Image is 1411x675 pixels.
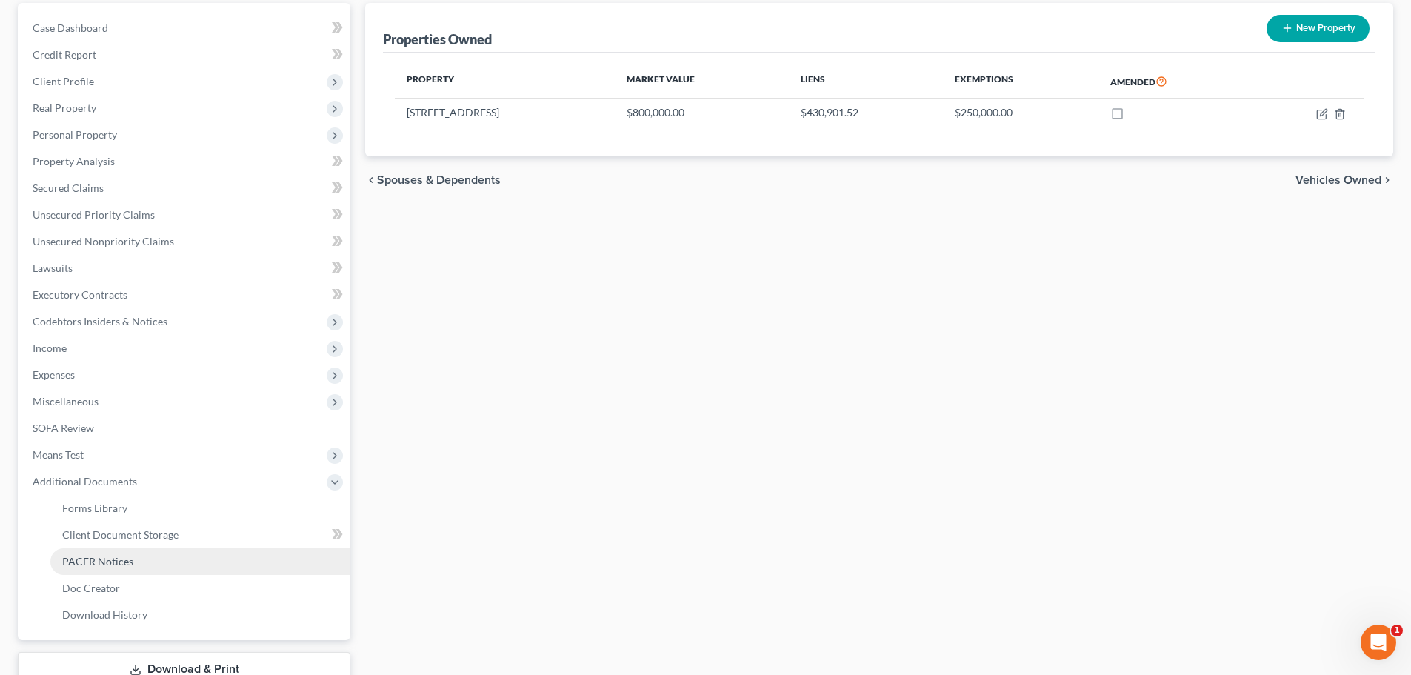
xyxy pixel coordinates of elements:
th: Liens [789,64,943,99]
div: Properties Owned [383,30,492,48]
a: Download History [50,602,350,628]
a: Lawsuits [21,255,350,282]
td: $250,000.00 [943,99,1098,127]
a: PACER Notices [50,548,350,575]
th: Exemptions [943,64,1098,99]
td: [STREET_ADDRESS] [395,99,615,127]
a: SOFA Review [21,415,350,442]
span: Codebtors Insiders & Notices [33,315,167,327]
span: Executory Contracts [33,288,127,301]
span: Unsecured Nonpriority Claims [33,235,174,247]
span: Credit Report [33,48,96,61]
span: Forms Library [62,502,127,514]
a: Unsecured Nonpriority Claims [21,228,350,255]
a: Doc Creator [50,575,350,602]
td: $430,901.52 [789,99,943,127]
span: Means Test [33,448,84,461]
a: Secured Claims [21,175,350,202]
span: Download History [62,608,147,621]
span: Secured Claims [33,182,104,194]
button: chevron_left Spouses & Dependents [365,174,501,186]
button: Vehicles Owned chevron_right [1295,174,1393,186]
span: PACER Notices [62,555,133,568]
i: chevron_right [1381,174,1393,186]
span: 1 [1391,625,1403,636]
span: Lawsuits [33,262,73,274]
i: chevron_left [365,174,377,186]
span: Property Analysis [33,155,115,167]
span: Unsecured Priority Claims [33,208,155,221]
span: SOFA Review [33,422,94,434]
a: Executory Contracts [21,282,350,308]
span: Spouses & Dependents [377,174,501,186]
span: Client Document Storage [62,528,179,541]
iframe: Intercom live chat [1361,625,1396,660]
a: Unsecured Priority Claims [21,202,350,228]
a: Property Analysis [21,148,350,175]
span: Real Property [33,102,96,114]
th: Property [395,64,615,99]
th: Market Value [615,64,789,99]
span: Case Dashboard [33,21,108,34]
span: Vehicles Owned [1295,174,1381,186]
button: New Property [1267,15,1370,42]
span: Income [33,342,67,354]
td: $800,000.00 [615,99,789,127]
span: Client Profile [33,75,94,87]
a: Credit Report [21,41,350,68]
a: Case Dashboard [21,15,350,41]
span: Expenses [33,368,75,381]
span: Doc Creator [62,582,120,594]
span: Additional Documents [33,475,137,488]
a: Forms Library [50,495,350,522]
a: Client Document Storage [50,522,350,548]
span: Miscellaneous [33,395,99,408]
span: Personal Property [33,128,117,141]
th: Amended [1098,64,1251,99]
